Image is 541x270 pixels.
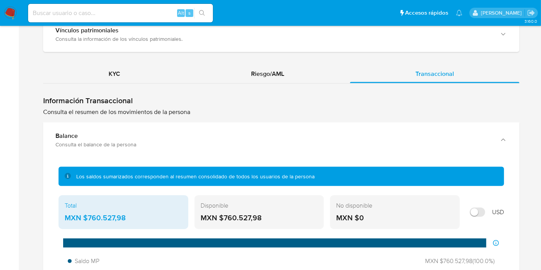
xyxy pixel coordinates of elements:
[251,69,284,78] span: Riesgo/AML
[109,69,120,78] span: KYC
[405,9,448,17] span: Accesos rápidos
[527,9,535,17] a: Salir
[194,8,210,18] button: search-icon
[524,18,537,24] span: 3.160.0
[43,96,519,106] h1: Información Transaccional
[456,10,462,16] a: Notificaciones
[28,8,213,18] input: Buscar usuario o caso...
[481,9,524,17] p: marianathalie.grajeda@mercadolibre.com.mx
[188,9,191,17] span: s
[43,108,519,116] p: Consulta el resumen de los movimientos de la persona
[178,9,184,17] span: Alt
[415,69,454,78] span: Transaccional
